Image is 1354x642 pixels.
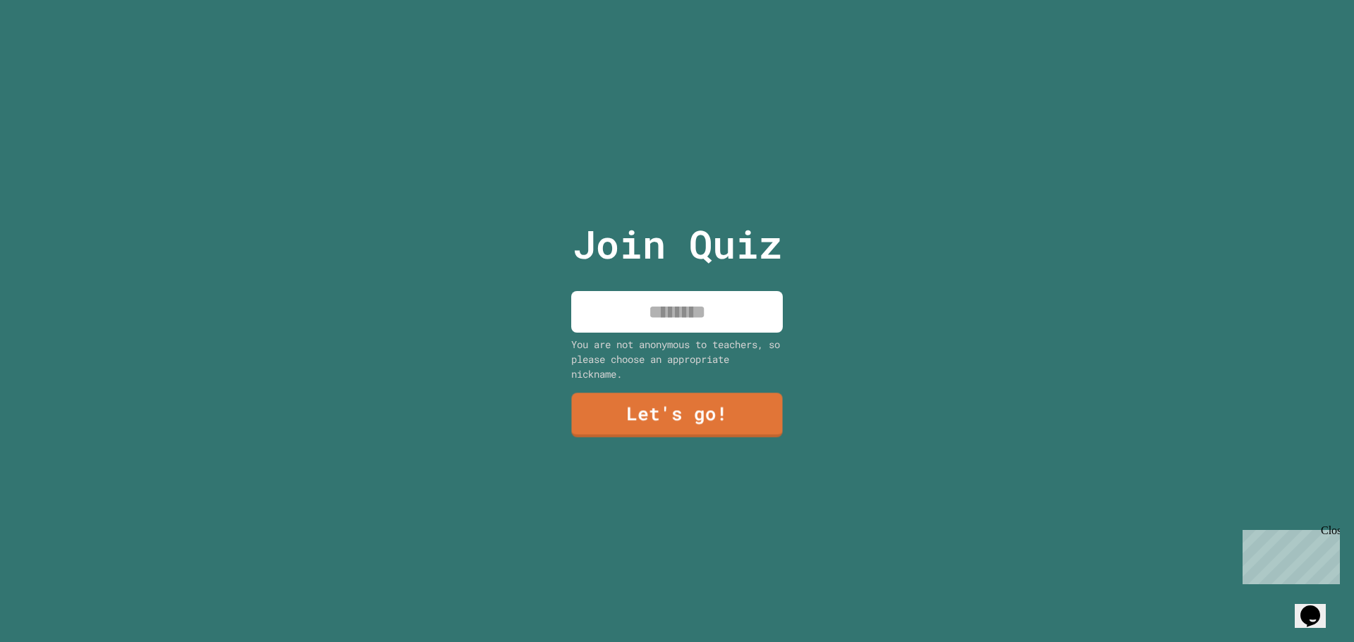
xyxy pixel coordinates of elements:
[573,215,782,273] p: Join Quiz
[571,337,783,381] div: You are not anonymous to teachers, so please choose an appropriate nickname.
[6,6,97,89] div: Chat with us now!Close
[1237,524,1340,584] iframe: chat widget
[1295,586,1340,628] iframe: chat widget
[571,393,782,438] a: Let's go!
